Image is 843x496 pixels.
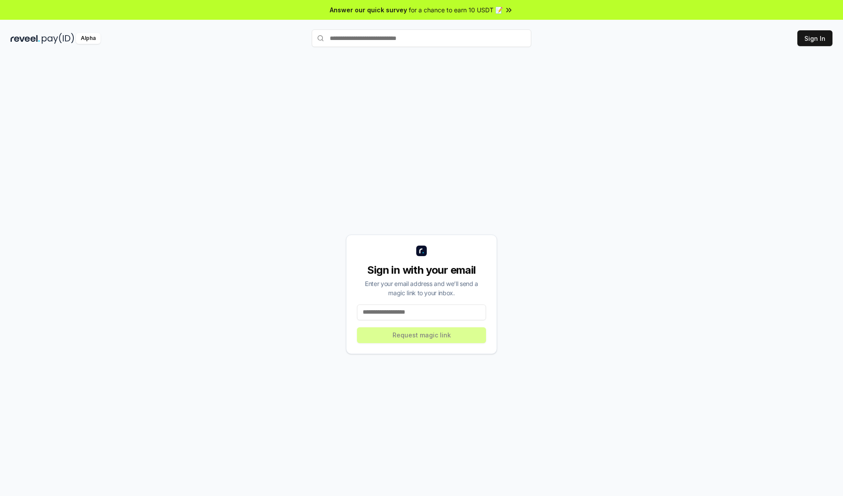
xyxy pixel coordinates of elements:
span: Answer our quick survey [330,5,407,14]
span: for a chance to earn 10 USDT 📝 [409,5,503,14]
div: Alpha [76,33,101,44]
img: reveel_dark [11,33,40,44]
div: Sign in with your email [357,263,486,277]
div: Enter your email address and we’ll send a magic link to your inbox. [357,279,486,297]
button: Sign In [797,30,832,46]
img: logo_small [416,246,427,256]
img: pay_id [42,33,74,44]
